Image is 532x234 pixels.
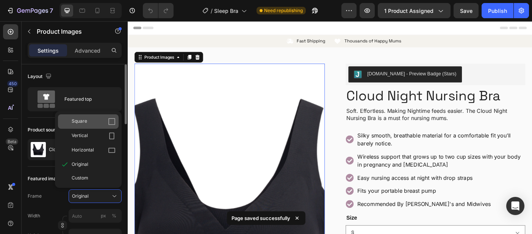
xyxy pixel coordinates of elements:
[28,72,53,82] div: Layout
[28,126,61,133] div: Product source
[211,7,213,15] span: /
[49,147,100,152] p: Cloud Night Nursing Bra
[28,212,40,219] label: Width
[232,214,290,222] p: Page saved successfully
[38,47,59,55] p: Settings
[6,139,18,145] div: Beta
[31,142,46,157] img: product feature img
[245,73,447,95] h1: Cloud Night Nursing Bra
[258,172,446,181] p: Easy nursing access at night with drop straps
[258,186,446,195] p: Fits your portable breast pump
[50,6,53,15] p: 7
[254,55,263,64] img: Judgeme.png
[488,7,507,15] div: Publish
[378,3,451,18] button: 1 product assigned
[75,47,100,55] p: Advanced
[7,81,18,87] div: 450
[101,212,106,219] div: px
[72,175,88,181] span: Custom
[246,97,446,113] p: Soft. Effortless. Making Nightime feeds easier. The Cloud Night Nursing Bra is a must for nursing...
[110,211,119,220] button: px
[482,3,513,18] button: Publish
[112,212,116,219] div: %
[258,148,446,166] p: Wireless support that grows up to two cup sizes with your body in pregnancy and [MEDICAL_DATA]
[214,7,238,15] span: Sleep Bra
[460,8,473,14] span: Save
[37,27,101,36] p: Product Images
[72,193,89,200] span: Original
[506,197,524,215] div: Open Intercom Messenger
[72,132,88,140] span: Vertical
[143,3,174,18] div: Undo/Redo
[454,3,479,18] button: Save
[28,193,42,200] label: Frame
[128,21,532,234] iframe: Design area
[258,124,446,142] p: Silky smooth, breathable material for a comfortable fit you’ll barely notice.
[3,3,56,18] button: 7
[384,7,433,15] span: 1 product assigned
[248,51,376,69] button: Judge.me - Preview Badge (Stars)
[69,209,122,223] input: px%
[28,175,61,182] div: Featured image
[72,118,87,125] span: Square
[72,161,88,168] span: Original
[245,216,259,226] legend: Size
[269,55,370,63] div: [DOMAIN_NAME] - Preview Badge (Stars)
[69,189,122,203] button: Original
[258,201,446,210] p: Recommended By [PERSON_NAME]'s and Midwives
[99,211,108,220] button: %
[72,147,94,154] span: Horizontal
[64,90,111,108] div: Featured top
[264,7,303,14] span: Need republishing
